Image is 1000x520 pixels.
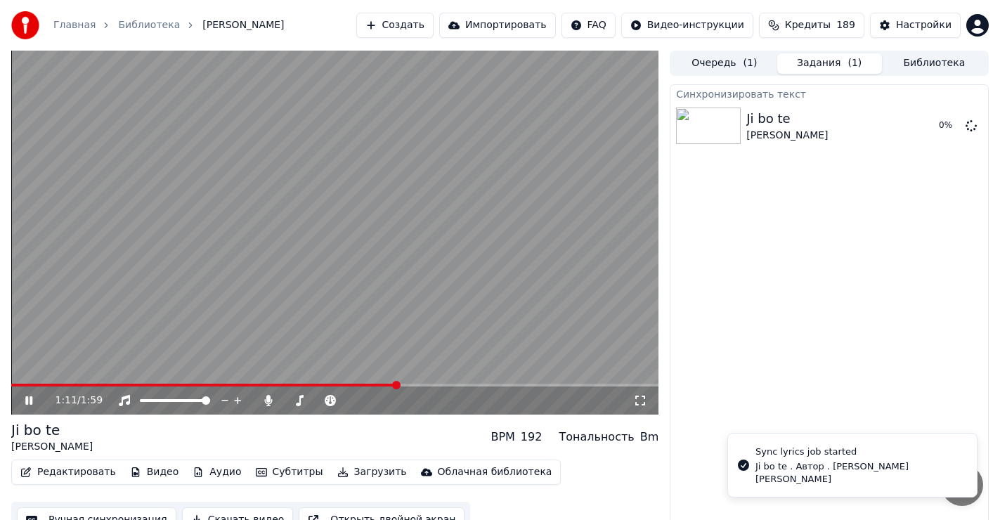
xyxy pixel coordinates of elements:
[11,420,93,440] div: Ji bo te
[15,462,122,482] button: Редактировать
[777,53,882,74] button: Задания
[439,13,556,38] button: Импортировать
[11,11,39,39] img: youka
[11,440,93,454] div: [PERSON_NAME]
[743,56,758,70] span: ( 1 )
[785,18,831,32] span: Кредиты
[882,53,987,74] button: Библиотека
[755,445,966,459] div: Sync lyrics job started
[621,13,753,38] button: Видео-инструкции
[759,13,864,38] button: Кредиты189
[438,465,552,479] div: Облачная библиотека
[53,18,96,32] a: Главная
[81,394,103,408] span: 1:59
[187,462,247,482] button: Аудио
[836,18,855,32] span: 189
[124,462,185,482] button: Видео
[202,18,284,32] span: [PERSON_NAME]
[848,56,862,70] span: ( 1 )
[755,460,966,486] div: Ji bo te . Автор . [PERSON_NAME] [PERSON_NAME]
[521,429,543,446] div: 192
[640,429,659,446] div: Bm
[670,85,988,102] div: Синхронизировать текст
[53,18,285,32] nav: breadcrumb
[870,13,961,38] button: Настройки
[491,429,514,446] div: BPM
[561,13,616,38] button: FAQ
[56,394,77,408] span: 1:11
[672,53,777,74] button: Очередь
[56,394,89,408] div: /
[332,462,413,482] button: Загрузить
[939,120,960,131] div: 0 %
[356,13,434,38] button: Создать
[746,109,828,129] div: Ji bo te
[250,462,329,482] button: Субтитры
[559,429,634,446] div: Тональность
[746,129,828,143] div: [PERSON_NAME]
[896,18,952,32] div: Настройки
[118,18,180,32] a: Библиотека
